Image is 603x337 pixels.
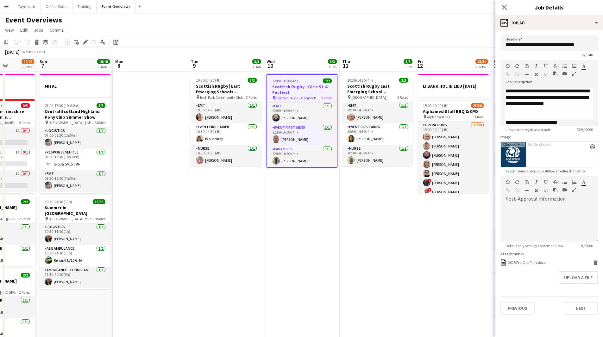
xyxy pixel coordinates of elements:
[562,64,567,69] button: Unordered List
[253,65,261,69] div: 1 Job
[418,74,489,97] app-job-card: LI BANK HOL IN LIEU [DATE]
[97,0,136,13] button: Event Overviews
[524,64,529,69] button: Bold
[267,103,337,124] app-card-role: EMT1/112:00-16:00 (4h)[PERSON_NAME]
[190,62,198,69] span: 9
[493,210,564,222] h3: ESMS - [PERSON_NAME] School Sports
[493,62,500,69] span: 13
[572,127,598,132] span: 320 / 8000
[39,49,46,54] div: BST
[493,59,500,64] span: Sat
[40,127,110,149] app-card-role: Logistics1/107:00-08:30 (1h30m)[PERSON_NAME]
[115,59,123,64] span: Mon
[40,109,110,120] h3: Central Scotland Highland Pony Club Summer Show
[576,243,598,248] span: 0 / 8000
[562,187,567,192] button: Insert video
[5,49,20,55] div: [DATE]
[272,78,298,83] span: 12:00-16:00 (4h)
[471,103,484,108] span: 25/30
[267,74,337,168] app-job-card: 12:00-16:00 (4h)3/3Scottish Rugby - Girls S1-4 Festival Perthshire RFC, Gannochy Sports Pavilion3...
[40,59,47,64] span: Sun
[39,62,47,69] span: 7
[45,199,72,204] span: 10:30-21:30 (11h)
[553,64,557,69] button: Strikethrough
[500,302,535,315] button: Previous
[21,103,30,108] span: 0/5
[276,96,321,100] span: Perthshire RFC, Gannochy Sports Pavilion
[572,64,576,69] button: Ordered List
[493,83,564,95] h3: British Show Pony Society Scotland - Midterm Show
[200,95,243,100] span: Inch Park Community Club
[553,187,557,192] button: Paste as plain text
[524,180,529,185] button: Bold
[19,216,30,221] span: 2 Roles
[342,102,413,123] app-card-role: EMT1/110:30-14:30 (4h)[PERSON_NAME]
[341,62,350,69] span: 11
[5,27,14,33] span: View
[40,245,110,266] app-card-role: A&E Ambulance1/110:30-21:30 (11h)Renault LV15 GHA
[500,127,556,132] span: Info about the job as a whole
[31,26,46,34] a: Jobs
[5,15,62,25] h1: Event Overviews
[266,62,275,69] span: 10
[427,115,450,119] span: Alphamed HQ
[40,83,110,89] h3: MH AL
[97,103,105,108] span: 5/5
[543,72,548,77] button: HTML Code
[347,78,373,83] span: 10:30-14:30 (4h)
[508,260,545,265] div: 2025 Pre-Ops Plan.docx
[191,123,262,145] app-card-role: Event First Aider1/110:30-14:30 (4h)Isla McIlroy
[97,59,110,64] span: 18/18
[543,180,548,185] button: Underline
[21,49,37,54] span: Week 36
[495,3,603,11] h3: Job Details
[342,59,350,64] span: Thu
[252,59,261,64] span: 3/3
[328,65,336,69] div: 1 Job
[18,26,30,34] a: Edit
[493,201,564,272] app-job-card: 08:30-12:30 (4h)2/2ESMS - [PERSON_NAME] School Sports [PERSON_NAME][GEOGRAPHIC_DATA]2 RolesEvent ...
[40,192,110,213] app-card-role: Paramedic1/1
[428,188,431,192] span: !
[267,59,275,64] span: Wed
[248,78,257,83] span: 3/3
[21,273,30,278] span: 2/2
[328,59,337,64] span: 3/3
[572,187,576,192] button: Fullscreen
[50,27,64,33] span: Comms
[342,74,413,166] div: 10:30-14:30 (4h)3/3Scottish Rugby East Emerging School Championships | Meggetland [GEOGRAPHIC_DAT...
[493,175,564,199] app-card-role: Event First Aider1/108:15-12:15 (4h)[PERSON_NAME] [PERSON_NAME]
[543,188,548,193] button: HTML Code
[97,65,110,69] div: 3 Jobs
[475,59,488,64] span: 25/30
[418,109,489,114] h3: Alphamed Staff BBQ & CPD
[562,180,567,185] button: Unordered List
[493,126,564,199] div: 08:15-12:15 (4h)2/2ESMS - [PERSON_NAME] School Sports The [PERSON_NAME][GEOGRAPHIC_DATA]2 RolesEM...
[72,0,97,13] button: Training
[500,243,568,248] span: Details only seen by confirmed Crew
[493,229,564,251] app-card-role: Event First Aider1/108:30-12:30 (4h)[PERSON_NAME]
[581,180,586,185] button: Text Color
[19,120,30,125] span: 5 Roles
[267,84,337,95] h3: Scottish Rugby - Girls S1-4 Festival
[493,74,564,123] div: 07:30-22:00 (14h30m)1/1British Show Pony Society Scotland - Midterm Show [PERSON_NAME] Equestrian...
[34,27,43,33] span: Jobs
[534,64,538,69] button: Italic
[342,145,413,166] app-card-role: Nurse1/110:30-14:30 (4h)[PERSON_NAME]
[474,115,484,119] span: 1 Role
[191,74,262,166] div: 10:30-14:30 (4h)3/3Scottish Rugby | East Emerging Schools Championships | [GEOGRAPHIC_DATA] Inch ...
[534,180,538,185] button: Italic
[40,74,110,97] app-job-card: MH AL
[515,180,519,185] button: Redo
[515,64,519,69] button: Redo
[95,120,105,125] span: 5 Roles
[404,59,412,64] span: 3/3
[342,83,413,95] h3: Scottish Rugby East Emerging School Championships | Meggetland
[114,62,123,69] span: 8
[418,99,489,193] app-job-card: 15:00-19:00 (4h)25/30Alphamed Staff BBQ & CPD Alphamed HQ1 RoleOperations25/3015:00-19:00 (4h)[PE...
[13,0,41,13] button: Taymouth
[93,199,105,204] span: 13/13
